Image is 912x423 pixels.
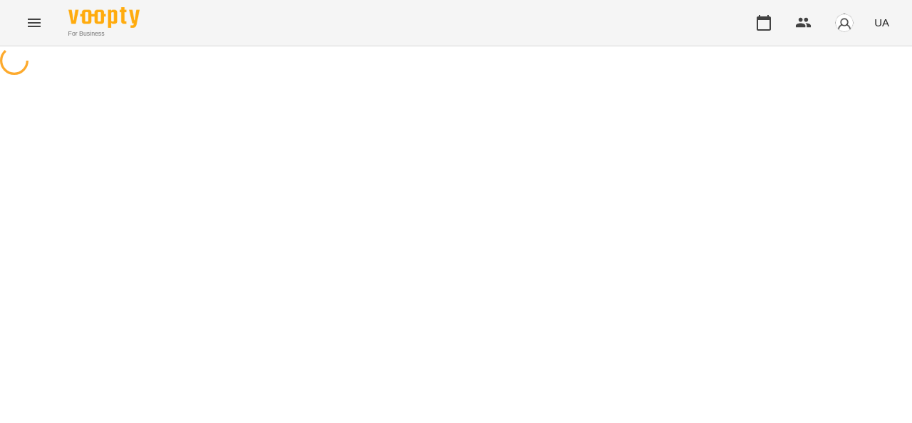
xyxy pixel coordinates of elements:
button: Menu [17,6,51,40]
button: UA [869,9,895,36]
img: avatar_s.png [834,13,854,33]
span: For Business [68,29,140,39]
img: Voopty Logo [68,7,140,28]
span: UA [874,15,889,30]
